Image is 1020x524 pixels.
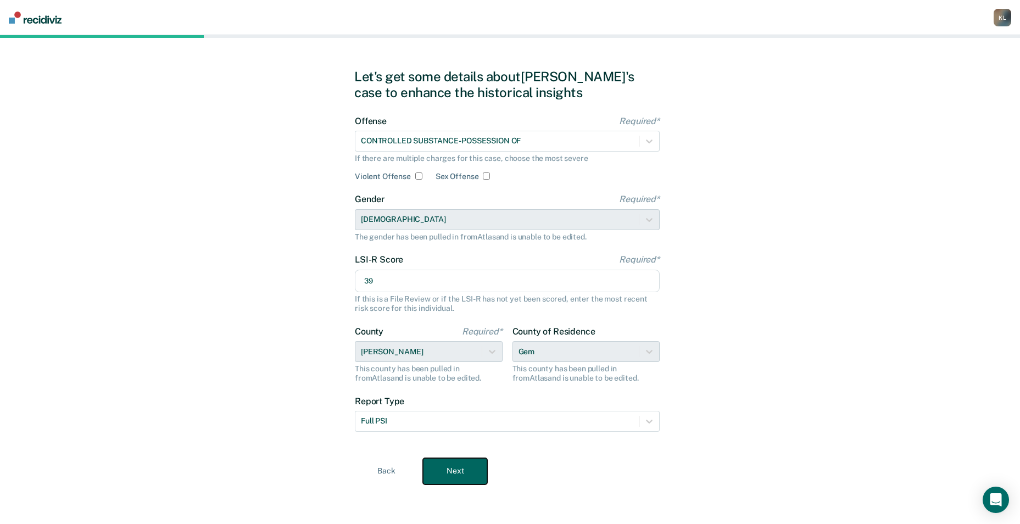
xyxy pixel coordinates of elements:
div: Let's get some details about [PERSON_NAME]'s case to enhance the historical insights [354,69,666,101]
div: Open Intercom Messenger [983,487,1009,513]
label: Gender [355,194,660,204]
div: This county has been pulled in from Atlas and is unable to be edited. [355,364,503,383]
label: Violent Offense [355,172,411,181]
div: If there are multiple charges for this case, choose the most severe [355,154,660,163]
label: County of Residence [512,326,660,337]
span: Required* [619,194,660,204]
button: Next [423,458,487,484]
label: County [355,326,503,337]
span: Required* [619,254,660,265]
button: Back [354,458,419,484]
img: Recidiviz [9,12,62,24]
label: Sex Offense [436,172,478,181]
div: K L [994,9,1011,26]
label: LSI-R Score [355,254,660,265]
div: This county has been pulled in from Atlas and is unable to be edited. [512,364,660,383]
span: Required* [462,326,503,337]
span: Required* [619,116,660,126]
div: If this is a File Review or if the LSI-R has not yet been scored, enter the most recent risk scor... [355,294,660,313]
button: KL [994,9,1011,26]
label: Report Type [355,396,660,406]
label: Offense [355,116,660,126]
div: The gender has been pulled in from Atlas and is unable to be edited. [355,232,660,242]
